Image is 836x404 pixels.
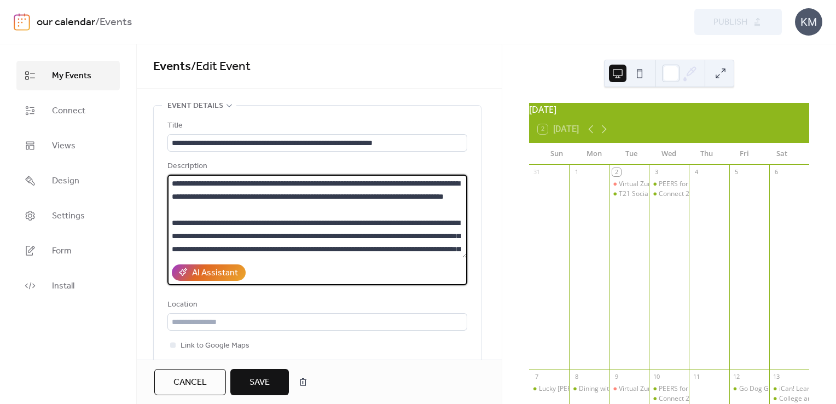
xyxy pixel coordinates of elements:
[532,168,541,176] div: 31
[613,143,651,165] div: Tue
[659,384,822,394] div: PEERS for Adults ages [DEMOGRAPHIC_DATA] and up
[100,12,132,33] b: Events
[612,373,620,381] div: 9
[619,384,729,394] div: Virtual Zumba with [PERSON_NAME]
[153,55,191,79] a: Events
[763,143,800,165] div: Sat
[619,189,749,199] div: T21 Social Network (members 18+) [DATE]
[52,70,91,83] span: My Events
[733,168,741,176] div: 5
[609,384,649,394] div: Virtual Zumba with Elyse
[167,119,465,132] div: Title
[769,394,809,403] div: College and Career Prep - 2025-2026
[659,394,693,403] div: Connect 21
[688,143,725,165] div: Thu
[739,384,818,394] div: Go Dog Go! | Ve Perro Ve!
[652,373,660,381] div: 10
[651,143,688,165] div: Wed
[52,140,76,153] span: Views
[14,13,30,31] img: logo
[649,189,689,199] div: Connect 21
[52,175,79,188] span: Design
[773,168,781,176] div: 6
[652,168,660,176] div: 3
[659,189,693,199] div: Connect 21
[16,201,120,230] a: Settings
[529,103,809,116] div: [DATE]
[532,373,541,381] div: 7
[173,376,207,389] span: Cancel
[192,267,238,280] div: AI Assistant
[725,143,763,165] div: Fri
[52,280,74,293] span: Install
[773,373,781,381] div: 13
[609,180,649,189] div: Virtual Zumba with Elyse
[575,143,613,165] div: Mon
[579,384,811,394] div: Dining with Distinction: Fine Dining Classes and Social Skills for Young Adults
[729,384,769,394] div: Go Dog Go! | Ve Perro Ve!
[692,373,700,381] div: 11
[649,394,689,403] div: Connect 21
[172,264,246,281] button: AI Assistant
[52,245,72,258] span: Form
[16,131,120,160] a: Views
[649,180,689,189] div: PEERS for Adults ages 18 and up
[538,143,576,165] div: Sun
[659,180,822,189] div: PEERS for Adults ages [DEMOGRAPHIC_DATA] and up
[95,12,100,33] b: /
[733,373,741,381] div: 12
[16,271,120,301] a: Install
[609,189,649,199] div: T21 Social Network (members 18+) September 2025
[16,166,120,195] a: Design
[181,339,249,353] span: Link to Google Maps
[167,298,465,311] div: Location
[230,369,289,395] button: Save
[769,384,809,394] div: iCan! Learn 2025-2026
[569,384,609,394] div: Dining with Distinction: Fine Dining Classes and Social Skills for Young Adults
[529,384,569,394] div: Lucky Littles and Young Explorers - Orange County Regional History Center
[249,376,270,389] span: Save
[154,369,226,395] button: Cancel
[52,105,85,118] span: Connect
[167,100,223,113] span: Event details
[649,384,689,394] div: PEERS for Adults ages 18 and up
[16,96,120,125] a: Connect
[167,160,465,173] div: Description
[572,373,580,381] div: 8
[191,55,251,79] span: / Edit Event
[612,168,620,176] div: 2
[52,210,85,223] span: Settings
[619,180,729,189] div: Virtual Zumba with [PERSON_NAME]
[795,8,822,36] div: KM
[37,12,95,33] a: our calendar
[572,168,580,176] div: 1
[692,168,700,176] div: 4
[539,384,777,394] div: Lucky [PERSON_NAME] and [PERSON_NAME] Explorers - [GEOGRAPHIC_DATA]
[16,61,120,90] a: My Events
[16,236,120,266] a: Form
